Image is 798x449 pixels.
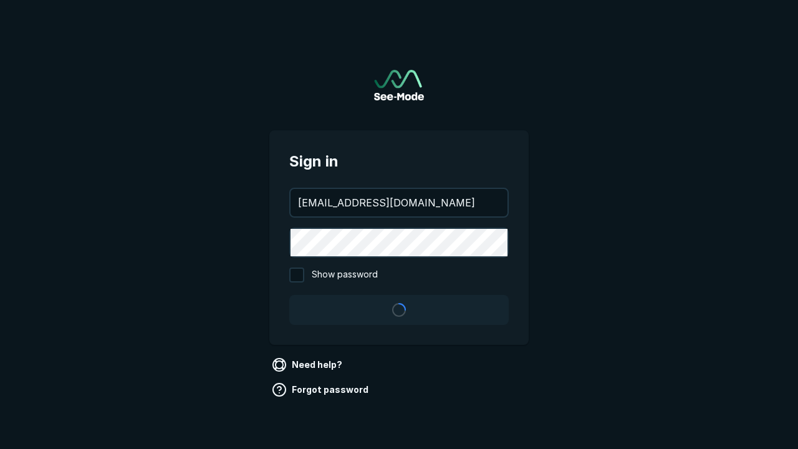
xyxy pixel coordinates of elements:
span: Show password [312,268,378,282]
a: Forgot password [269,380,373,400]
a: Need help? [269,355,347,375]
input: your@email.com [291,189,507,216]
a: Go to sign in [374,70,424,100]
img: See-Mode Logo [374,70,424,100]
span: Sign in [289,150,509,173]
